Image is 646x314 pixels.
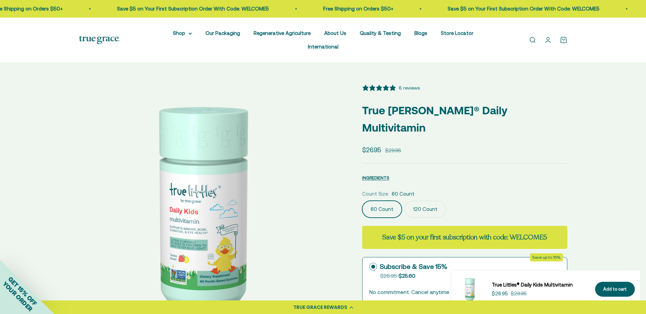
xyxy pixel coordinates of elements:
legend: Count Size: [362,190,389,198]
div: TRUE GRACE REWARDS [293,304,347,311]
compare-at-price: $29.95 [511,290,527,298]
span: INGREDIENTS [362,175,389,180]
button: Add to cart [595,282,635,297]
img: True Littles® Daily Kids Multivitamin [456,276,484,303]
span: YOUR ORDER [1,280,34,313]
div: Add to cart [603,286,627,293]
a: Free Shipping on Orders $50+ [323,6,393,12]
compare-at-price: $29.95 [385,146,401,155]
a: International [308,44,338,50]
span: 60 Count [392,190,414,198]
a: Quality & Testing [360,30,401,36]
p: Save $5 on Your First Subscription Order With Code: WELCOME5 [117,5,269,13]
a: Regenerative Agriculture [254,30,311,36]
sale-price: $26.95 [362,145,381,155]
a: About Us [324,30,346,36]
a: Blogs [414,30,427,36]
button: 5 stars, 6 ratings [362,84,420,92]
a: Store Locator [441,30,473,36]
div: 6 reviews [399,84,420,92]
a: Our Packaging [205,30,240,36]
a: True Littles® Daily Kids Multivitamin [492,281,587,289]
strong: Save $5 on your first subscription with code: WELCOME5 [382,233,547,242]
span: GET 15% OFF [7,275,38,307]
summary: Shop [173,29,192,37]
button: INGREDIENTS [362,174,389,182]
p: Save $5 on Your First Subscription Order With Code: WELCOME5 [448,5,600,13]
p: True [PERSON_NAME]® Daily Multivitamin [362,102,567,136]
sale-price: $26.95 [492,290,508,298]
